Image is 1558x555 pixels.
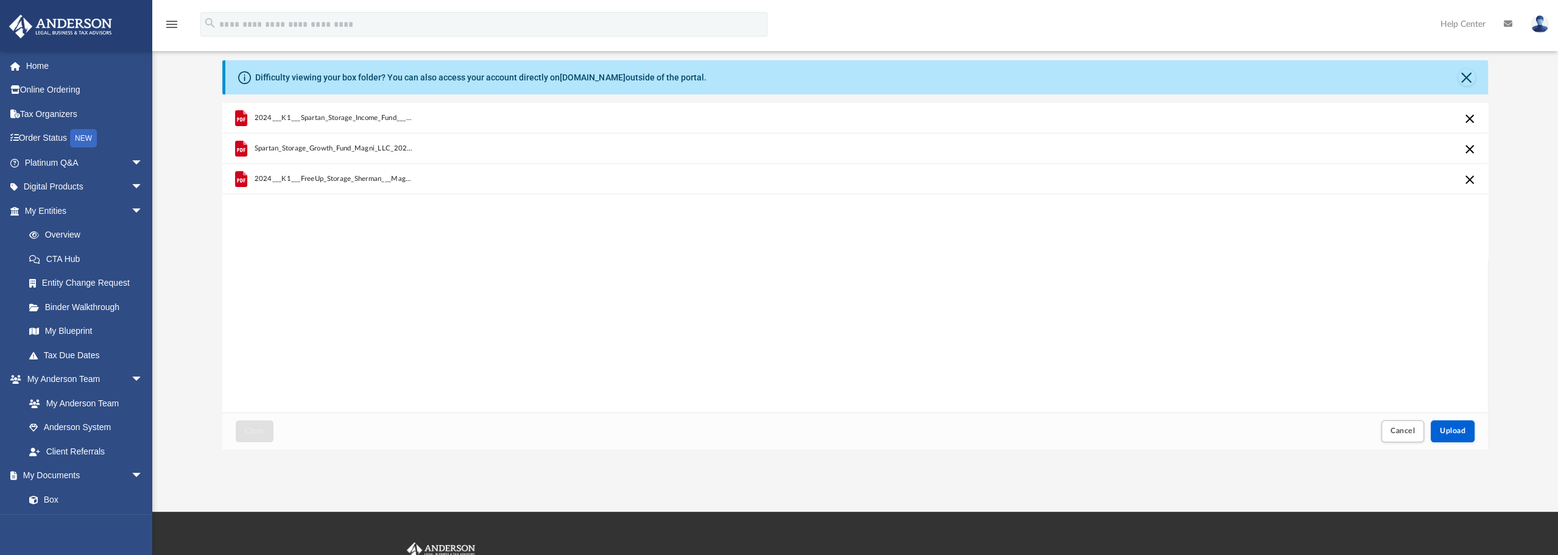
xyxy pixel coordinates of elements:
span: arrow_drop_down [131,150,155,175]
a: Box [17,487,149,512]
a: Order StatusNEW [9,126,161,151]
span: arrow_drop_down [131,367,155,392]
a: Home [9,54,161,78]
span: Upload [1440,427,1465,434]
button: Close [236,420,273,442]
div: Difficulty viewing your box folder? You can also access your account directly on outside of the p... [255,71,706,84]
a: Binder Walkthrough [17,295,161,319]
span: arrow_drop_down [131,175,155,200]
span: 2024___K1___Spartan_Storage_Income_Fund___Magni_LLC.pdf [255,114,415,122]
a: My Anderson Team [17,391,149,415]
a: Anderson System [17,415,155,440]
span: Spartan_Storage_Growth_Fund_Magni_LLC_2024_K1.pdf [255,144,415,152]
span: arrow_drop_down [131,464,155,489]
a: Client Referrals [17,439,155,464]
div: grid [222,103,1487,412]
a: My Anderson Teamarrow_drop_down [9,367,155,392]
a: CTA Hub [17,247,161,271]
a: Online Ordering [9,78,161,102]
i: search [203,16,217,30]
a: My Documentsarrow_drop_down [9,464,155,488]
button: Cancel this upload [1463,111,1478,126]
a: menu [164,23,179,32]
a: Meeting Minutes [17,512,155,536]
a: Tax Due Dates [17,343,161,367]
a: [DOMAIN_NAME] [560,72,625,82]
span: Cancel [1391,427,1415,434]
span: arrow_drop_down [131,199,155,224]
img: User Pic [1531,15,1549,33]
a: Entity Change Request [17,271,161,295]
i: menu [164,17,179,32]
a: My Entitiesarrow_drop_down [9,199,161,223]
span: 2024___K1___FreeUp_Storage_Sherman___Magni_LLC.pdf [255,175,415,183]
div: NEW [70,129,97,147]
button: Cancel [1381,420,1424,442]
a: Digital Productsarrow_drop_down [9,175,161,199]
button: Upload [1431,420,1475,442]
a: Tax Organizers [9,102,161,126]
button: Cancel this upload [1463,172,1478,187]
a: My Blueprint [17,319,155,344]
button: Cancel this upload [1463,142,1478,157]
img: Anderson Advisors Platinum Portal [5,15,116,38]
span: Close [245,427,264,434]
a: Overview [17,223,161,247]
div: Upload [222,103,1487,450]
button: Close [1458,69,1475,86]
a: Platinum Q&Aarrow_drop_down [9,150,161,175]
